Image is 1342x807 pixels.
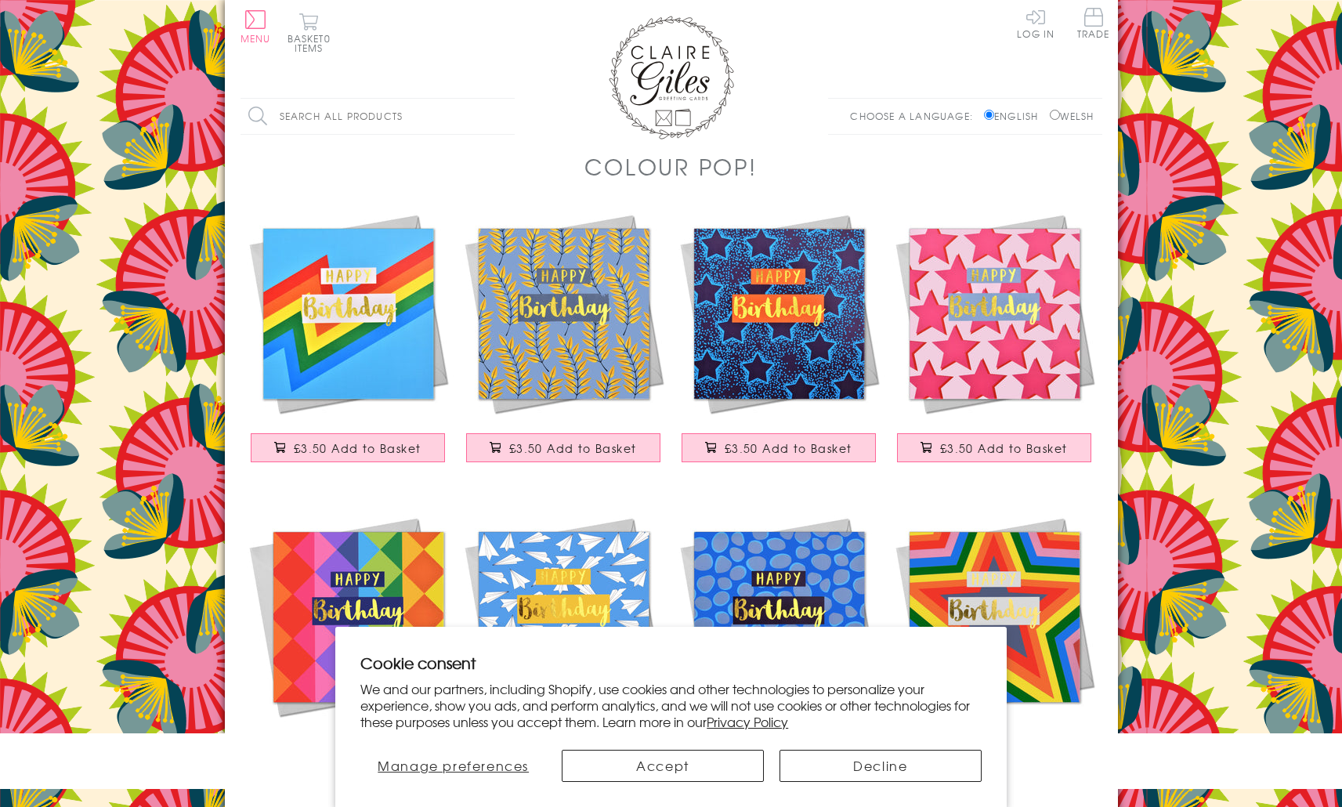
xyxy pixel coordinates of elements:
img: Birthday Card, Colour Stars, Happy Birthday, text foiled in shiny gold [887,509,1102,725]
a: Birthday Card, Colour Bolt, Happy Birthday, text foiled in shiny gold £3.50 Add to Basket [241,206,456,478]
button: £3.50 Add to Basket [682,433,876,462]
a: Trade [1077,8,1110,42]
img: Birthday Card, Colour Bolt, Happy Birthday, text foiled in shiny gold [241,206,456,422]
h1: Colour POP! [584,150,757,183]
span: £3.50 Add to Basket [725,440,852,456]
button: Decline [780,750,982,782]
button: Manage preferences [360,750,546,782]
span: £3.50 Add to Basket [940,440,1068,456]
a: Log In [1017,8,1054,38]
img: Birthday Card, Dots, Happy Birthday, text foiled in shiny gold [671,509,887,725]
img: Birthday Card, Pink Stars, Happy Birthday, text foiled in shiny gold [887,206,1102,422]
a: Privacy Policy [707,712,788,731]
button: £3.50 Add to Basket [897,433,1091,462]
button: £3.50 Add to Basket [251,433,445,462]
img: Birthday Card, Leaves, Happy Birthday, text foiled in shiny gold [456,206,671,422]
h2: Cookie consent [360,652,982,674]
a: Birthday Card, Paper Planes, Happy Birthday, text foiled in shiny gold £3.50 Add to Basket [456,509,671,781]
a: Birthday Card, Blue Stars, Happy Birthday, text foiled in shiny gold £3.50 Add to Basket [671,206,887,478]
span: Manage preferences [378,756,529,775]
input: English [984,110,994,120]
span: Menu [241,31,271,45]
a: Birthday Card, Pink Stars, Happy Birthday, text foiled in shiny gold £3.50 Add to Basket [887,206,1102,478]
label: Welsh [1050,109,1094,123]
a: Birthday Card, Colour Diamonds, Happy Birthday, text foiled in shiny gold £3.50 Add to Basket [241,509,456,781]
p: We and our partners, including Shopify, use cookies and other technologies to personalize your ex... [360,681,982,729]
input: Search [499,99,515,134]
a: Birthday Card, Leaves, Happy Birthday, text foiled in shiny gold £3.50 Add to Basket [456,206,671,478]
span: £3.50 Add to Basket [509,440,637,456]
a: Birthday Card, Dots, Happy Birthday, text foiled in shiny gold £3.50 Add to Basket [671,509,887,781]
p: Choose a language: [850,109,981,123]
button: £3.50 Add to Basket [466,433,660,462]
img: Birthday Card, Blue Stars, Happy Birthday, text foiled in shiny gold [671,206,887,422]
input: Welsh [1050,110,1060,120]
span: Trade [1077,8,1110,38]
button: Basket0 items [288,13,331,52]
img: Birthday Card, Paper Planes, Happy Birthday, text foiled in shiny gold [456,509,671,725]
span: 0 items [295,31,331,55]
label: English [984,109,1046,123]
a: Birthday Card, Colour Stars, Happy Birthday, text foiled in shiny gold £3.50 Add to Basket [887,509,1102,781]
span: £3.50 Add to Basket [294,440,421,456]
img: Birthday Card, Colour Diamonds, Happy Birthday, text foiled in shiny gold [241,509,456,725]
input: Search all products [241,99,515,134]
img: Claire Giles Greetings Cards [609,16,734,139]
button: Menu [241,10,271,43]
button: Accept [562,750,764,782]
